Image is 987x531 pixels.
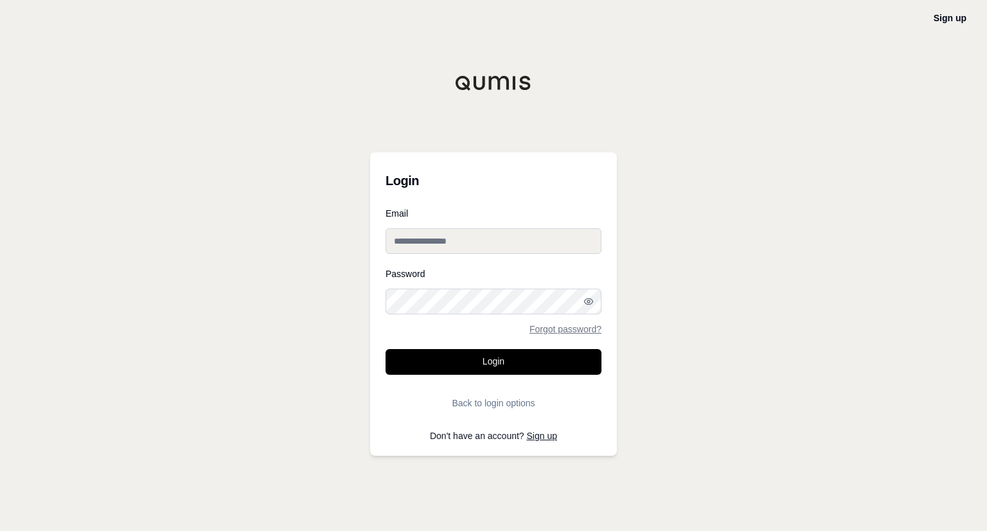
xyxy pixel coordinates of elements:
[386,168,601,194] h3: Login
[529,325,601,334] a: Forgot password?
[386,431,601,440] p: Don't have an account?
[527,431,557,441] a: Sign up
[386,390,601,416] button: Back to login options
[934,13,966,23] a: Sign up
[386,349,601,375] button: Login
[455,75,532,91] img: Qumis
[386,209,601,218] label: Email
[386,269,601,278] label: Password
